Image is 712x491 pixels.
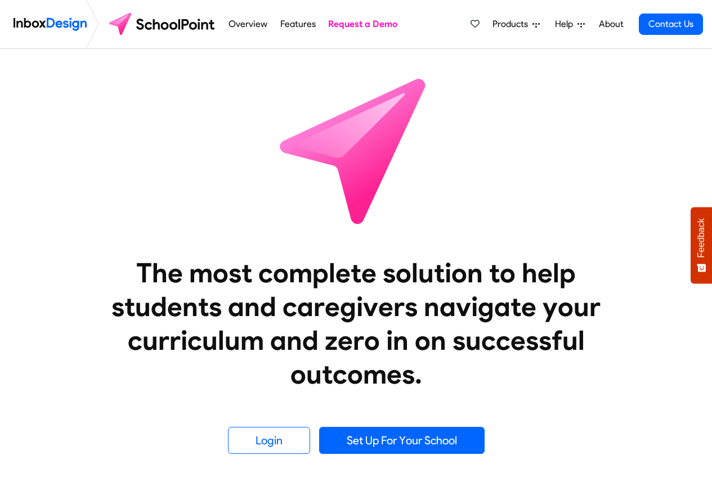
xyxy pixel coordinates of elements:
[277,13,319,35] a: Features
[639,13,703,35] a: Contact Us
[492,17,532,31] span: Products
[89,256,624,391] heading: The most complete solution to help students and caregivers navigate your curriculum and zero in o...
[595,13,626,35] a: About
[325,13,401,35] a: Request a Demo
[104,11,222,38] img: schoolpoint logo
[488,13,544,35] a: Products
[550,13,589,35] a: Help
[255,49,458,251] img: icon_schoolpoint.svg
[555,17,577,31] span: Help
[226,13,271,35] a: Overview
[319,427,485,454] a: Set Up For Your School
[696,218,706,258] span: Feedback
[228,427,310,454] a: Login
[691,207,712,283] button: Feedback - Show survey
